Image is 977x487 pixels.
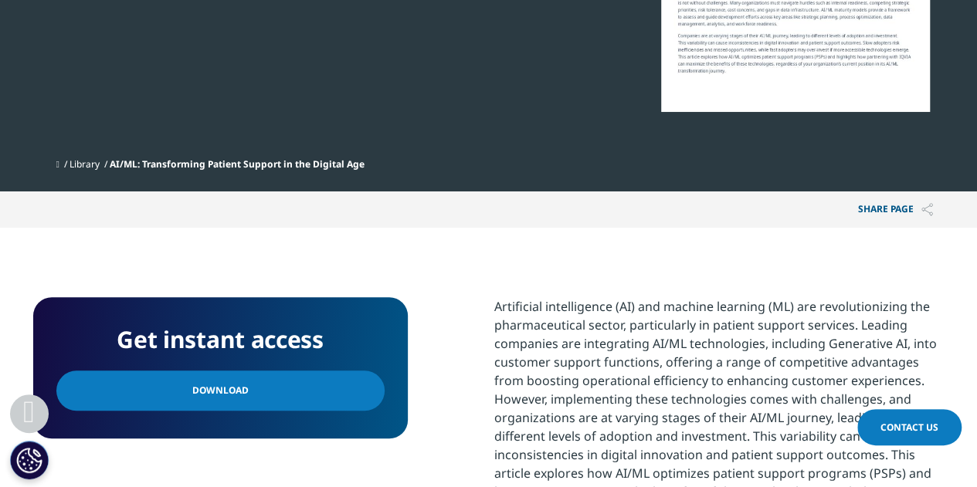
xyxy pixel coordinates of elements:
a: Download [56,370,385,411]
button: Share PAGEShare PAGE [846,191,945,228]
a: Contact Us [857,409,962,445]
h4: Get instant access [56,320,385,359]
button: Cookies Settings [10,441,49,479]
img: Share PAGE [921,203,933,216]
p: Share PAGE [846,191,945,228]
span: AI/ML: Transforming Patient Support in the Digital Age [110,157,365,171]
a: Library [70,157,100,171]
span: Download [192,382,249,399]
span: Contact Us [880,421,938,434]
